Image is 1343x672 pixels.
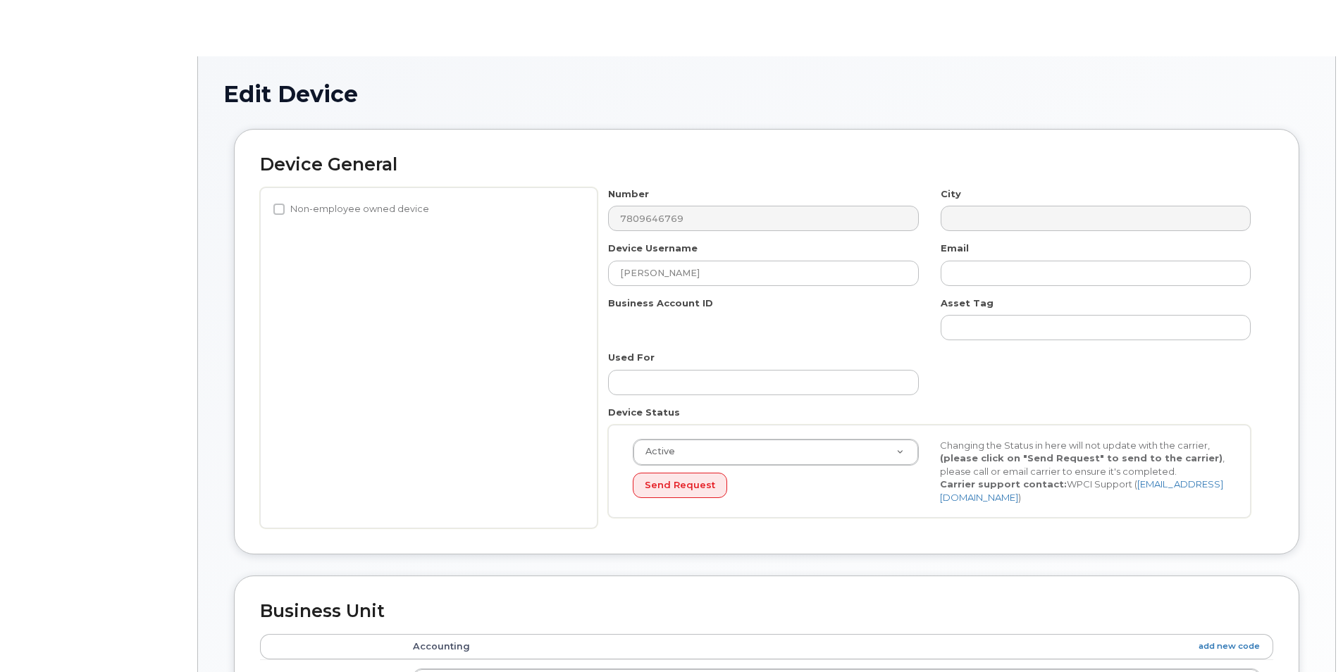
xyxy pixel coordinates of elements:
[1199,640,1260,652] a: add new code
[260,602,1273,621] h2: Business Unit
[273,204,285,215] input: Non-employee owned device
[940,452,1223,463] strong: (please click on "Send Request" to send to the carrier)
[929,439,1237,504] div: Changing the Status in here will not update with the carrier, , please call or email carrier to e...
[637,445,675,458] span: Active
[400,634,1273,659] th: Accounting
[608,351,655,364] label: Used For
[633,473,727,499] button: Send Request
[941,297,994,310] label: Asset Tag
[941,242,969,255] label: Email
[608,187,649,201] label: Number
[941,187,961,201] label: City
[608,297,713,310] label: Business Account ID
[940,478,1067,490] strong: Carrier support contact:
[940,478,1223,503] a: [EMAIL_ADDRESS][DOMAIN_NAME]
[608,242,698,255] label: Device Username
[608,406,680,419] label: Device Status
[260,155,1273,175] h2: Device General
[273,201,429,218] label: Non-employee owned device
[633,440,918,465] a: Active
[223,82,1310,106] h1: Edit Device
